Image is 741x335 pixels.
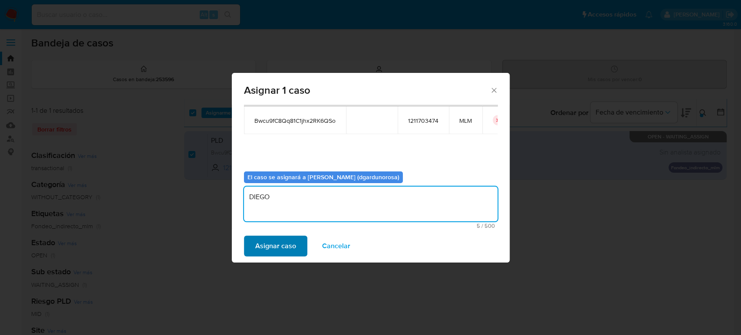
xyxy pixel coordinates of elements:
b: El caso se asignará a [PERSON_NAME] (dgardunorosa) [247,173,399,181]
div: assign-modal [232,73,510,263]
span: Cancelar [322,236,350,256]
span: Asignar caso [255,236,296,256]
button: Cerrar ventana [490,86,497,94]
span: Máximo 500 caracteres [247,223,495,229]
button: icon-button [493,115,503,125]
span: Bwcu9fC8Qq81C1jhx2RK6QSo [254,117,336,125]
button: Asignar caso [244,236,307,256]
textarea: DIEGO [244,187,497,221]
span: 1211703474 [408,117,438,125]
button: Cancelar [311,236,362,256]
span: MLM [459,117,472,125]
span: Asignar 1 caso [244,85,490,95]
